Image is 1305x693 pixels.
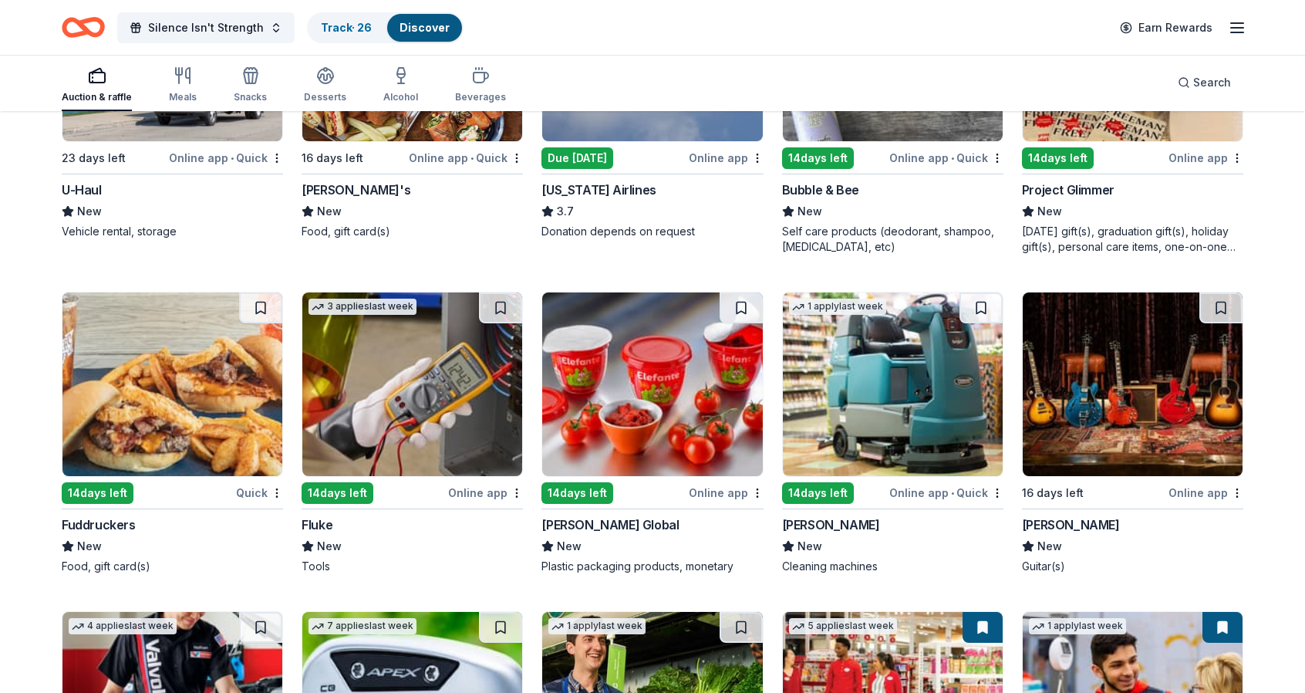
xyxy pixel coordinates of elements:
[69,618,177,634] div: 4 applies last week
[77,202,102,221] span: New
[169,60,197,111] button: Meals
[1029,618,1126,634] div: 1 apply last week
[1022,559,1243,574] div: Guitar(s)
[62,9,105,46] a: Home
[782,292,1003,574] a: Image for Tennant1 applylast week14days leftOnline app•Quick[PERSON_NAME]NewCleaning machines
[789,618,897,634] div: 5 applies last week
[62,149,126,167] div: 23 days left
[169,91,197,103] div: Meals
[797,202,822,221] span: New
[541,482,613,504] div: 14 days left
[1168,148,1243,167] div: Online app
[541,559,763,574] div: Plastic packaging products, monetary
[302,559,523,574] div: Tools
[302,149,363,167] div: 16 days left
[304,91,346,103] div: Desserts
[148,19,264,37] span: Silence Isn't Strength
[302,482,373,504] div: 14 days left
[302,224,523,239] div: Food, gift card(s)
[1022,516,1120,534] div: [PERSON_NAME]
[1193,73,1231,92] span: Search
[317,537,342,556] span: New
[1022,147,1094,169] div: 14 days left
[689,483,764,502] div: Online app
[1022,181,1114,199] div: Project Glimmer
[62,181,102,199] div: U-Haul
[541,181,656,199] div: [US_STATE] Airlines
[231,152,234,164] span: •
[62,559,283,574] div: Food, gift card(s)
[782,147,854,169] div: 14 days left
[455,91,506,103] div: Beverages
[77,537,102,556] span: New
[1022,224,1243,255] div: [DATE] gift(s), graduation gift(s), holiday gift(s), personal care items, one-on-one career coach...
[62,516,136,534] div: Fuddruckers
[409,148,523,167] div: Online app Quick
[62,224,283,239] div: Vehicle rental, storage
[689,148,764,167] div: Online app
[448,483,523,502] div: Online app
[782,516,880,534] div: [PERSON_NAME]
[782,559,1003,574] div: Cleaning machines
[797,537,822,556] span: New
[541,147,613,169] div: Due [DATE]
[782,482,854,504] div: 14 days left
[1022,292,1243,574] a: Image for Gibson16 days leftOnline app[PERSON_NAME]NewGuitar(s)
[62,60,132,111] button: Auction & raffle
[302,292,522,476] img: Image for Fluke
[557,202,574,221] span: 3.7
[1111,14,1222,42] a: Earn Rewards
[557,537,582,556] span: New
[317,202,342,221] span: New
[321,21,372,34] a: Track· 26
[383,91,418,103] div: Alcohol
[1023,292,1243,476] img: Image for Gibson
[234,91,267,103] div: Snacks
[1022,484,1084,502] div: 16 days left
[548,618,646,634] div: 1 apply last week
[1168,483,1243,502] div: Online app
[302,181,410,199] div: [PERSON_NAME]'s
[782,181,859,199] div: Bubble & Bee
[302,292,523,574] a: Image for Fluke3 applieslast week14days leftOnline appFlukeNewTools
[889,148,1003,167] div: Online app Quick
[309,299,416,315] div: 3 applies last week
[1165,67,1243,98] button: Search
[62,292,282,476] img: Image for Fuddruckers
[951,487,954,499] span: •
[783,292,1003,476] img: Image for Tennant
[542,292,762,476] img: Image for Berry Global
[782,224,1003,255] div: Self care products (deodorant, shampoo, [MEDICAL_DATA], etc)
[309,618,416,634] div: 7 applies last week
[951,152,954,164] span: •
[789,299,886,315] div: 1 apply last week
[117,12,295,43] button: Silence Isn't Strength
[169,148,283,167] div: Online app Quick
[62,292,283,574] a: Image for Fuddruckers 14days leftQuickFuddruckersNewFood, gift card(s)
[541,516,679,534] div: [PERSON_NAME] Global
[383,60,418,111] button: Alcohol
[307,12,464,43] button: Track· 26Discover
[236,483,283,502] div: Quick
[400,21,450,34] a: Discover
[62,482,133,504] div: 14 days left
[1037,537,1062,556] span: New
[62,91,132,103] div: Auction & raffle
[302,516,332,534] div: Fluke
[1037,202,1062,221] span: New
[455,60,506,111] button: Beverages
[234,60,267,111] button: Snacks
[541,224,763,239] div: Donation depends on request
[470,152,474,164] span: •
[541,292,763,574] a: Image for Berry Global14days leftOnline app[PERSON_NAME] GlobalNewPlastic packaging products, mon...
[889,483,1003,502] div: Online app Quick
[304,60,346,111] button: Desserts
